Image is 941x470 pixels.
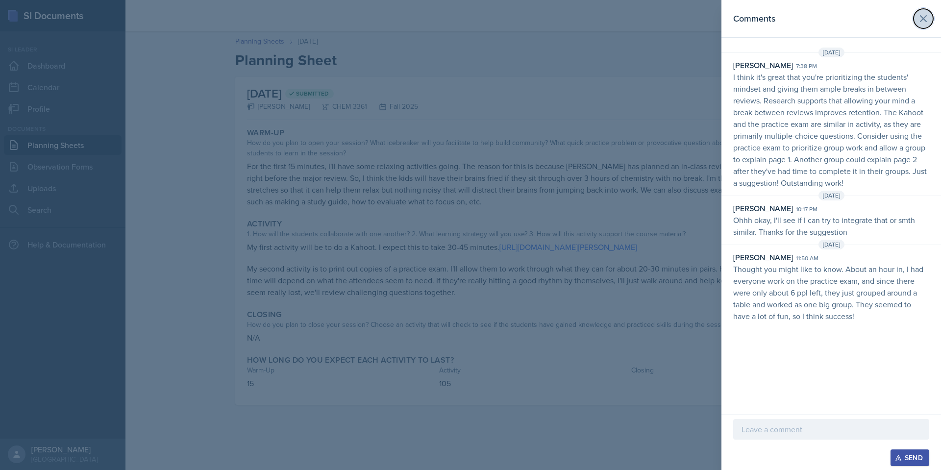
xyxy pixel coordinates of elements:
[733,251,793,263] div: [PERSON_NAME]
[796,205,817,214] div: 10:17 pm
[796,254,818,263] div: 11:50 am
[733,71,929,189] p: I think it's great that you're prioritizing the students' mindset and giving them ample breaks in...
[733,202,793,214] div: [PERSON_NAME]
[818,48,844,57] span: [DATE]
[733,12,775,25] h2: Comments
[897,454,923,462] div: Send
[891,449,929,466] button: Send
[818,191,844,200] span: [DATE]
[733,263,929,322] p: Thought you might like to know. About an hour in, I had everyone work on the practice exam, and s...
[796,62,817,71] div: 7:38 pm
[818,240,844,249] span: [DATE]
[733,59,793,71] div: [PERSON_NAME]
[733,214,929,238] p: Ohhh okay, I'll see if I can try to integrate that or smth similar. Thanks for the suggestion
